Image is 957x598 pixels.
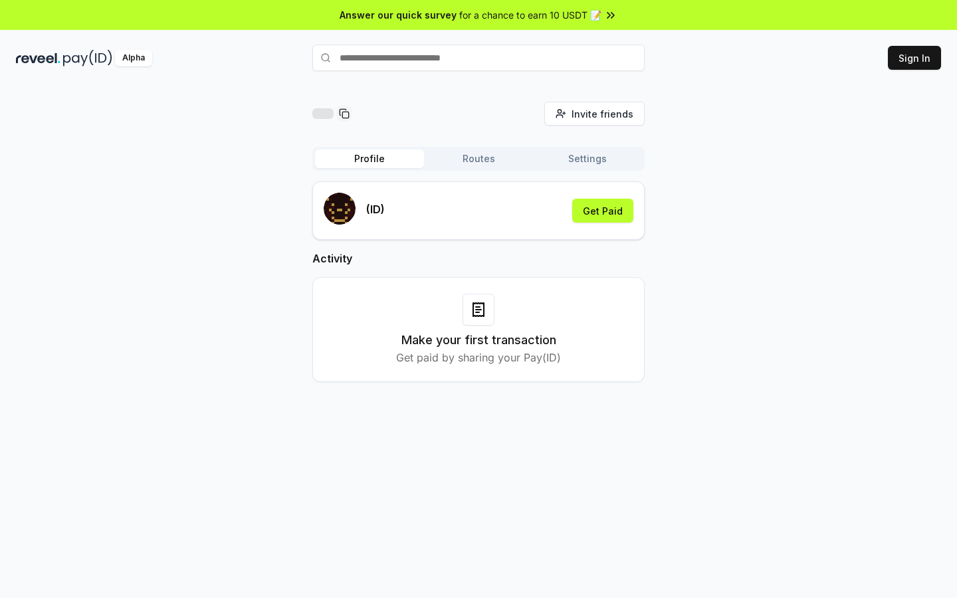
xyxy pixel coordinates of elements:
[572,107,633,121] span: Invite friends
[315,149,424,168] button: Profile
[63,50,112,66] img: pay_id
[396,349,561,365] p: Get paid by sharing your Pay(ID)
[340,8,457,22] span: Answer our quick survey
[533,149,642,168] button: Settings
[401,331,556,349] h3: Make your first transaction
[888,46,941,70] button: Sign In
[572,199,633,223] button: Get Paid
[459,8,601,22] span: for a chance to earn 10 USDT 📝
[115,50,152,66] div: Alpha
[424,149,533,168] button: Routes
[366,201,385,217] p: (ID)
[16,50,60,66] img: reveel_dark
[544,102,645,126] button: Invite friends
[312,250,645,266] h2: Activity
